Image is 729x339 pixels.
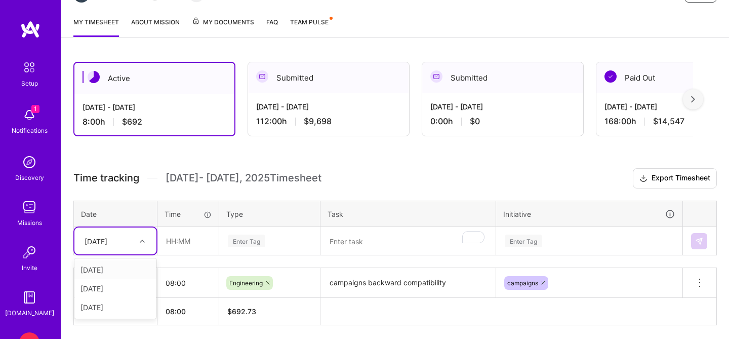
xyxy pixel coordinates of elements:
span: Team Pulse [290,18,329,26]
textarea: To enrich screen reader interactions, please activate Accessibility in Grammarly extension settings [321,228,495,255]
img: logo [20,20,40,39]
a: About Mission [131,17,180,37]
i: icon Download [639,173,647,184]
span: Time tracking [73,172,139,184]
div: [DATE] - [DATE] [83,102,226,112]
div: Submitted [422,62,583,93]
a: My timesheet [73,17,119,37]
img: right [691,96,695,103]
img: Paid Out [604,70,617,83]
div: Enter Tag [228,233,265,249]
img: Submit [695,237,703,245]
div: Notifications [12,125,48,136]
th: Type [219,201,320,227]
div: Enter Tag [505,233,542,249]
div: 0:00 h [430,116,575,127]
img: Submitted [430,70,442,83]
div: Active [74,63,234,94]
input: HH:MM [158,228,218,254]
div: 8:00 h [83,117,226,127]
img: setup [19,57,40,78]
span: [DATE] - [DATE] , 2025 Timesheet [166,172,321,184]
th: 08:00 [157,298,219,325]
div: [DATE] [85,236,107,246]
span: Engineering [229,279,263,287]
button: Export Timesheet [633,168,717,189]
th: Total [74,298,157,325]
img: teamwork [19,197,39,217]
span: My Documents [192,17,254,28]
img: guide book [19,287,39,308]
th: Date [74,201,157,227]
span: $ 692.73 [227,307,256,316]
div: [DATE] [74,279,156,298]
input: HH:MM [157,270,219,296]
img: bell [19,105,39,125]
textarea: campaigns backward compatibility [321,269,495,297]
div: Discovery [15,172,44,183]
span: $9,698 [304,116,332,127]
div: [DATE] [74,260,156,279]
div: Time [165,209,212,219]
span: campaigns [507,279,538,287]
img: discovery [19,152,39,172]
span: $692 [122,117,142,127]
div: Setup [21,78,38,89]
div: Submitted [248,62,409,93]
img: Active [88,71,100,83]
div: 112:00 h [256,116,401,127]
a: FAQ [266,17,278,37]
div: Missions [17,217,42,228]
img: Submitted [256,70,268,83]
div: [DATE] [74,298,156,317]
div: [DATE] - [DATE] [430,101,575,112]
span: $14,547 [653,116,684,127]
a: Team Pulse [290,17,332,37]
div: [DOMAIN_NAME] [5,308,54,318]
div: Initiative [503,208,675,220]
img: Invite [19,242,39,262]
a: My Documents [192,17,254,37]
i: icon Chevron [140,239,145,244]
span: 1 [31,105,39,113]
th: Task [320,201,496,227]
div: [DATE] - [DATE] [256,101,401,112]
span: $0 [470,116,480,127]
div: Invite [22,262,37,273]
